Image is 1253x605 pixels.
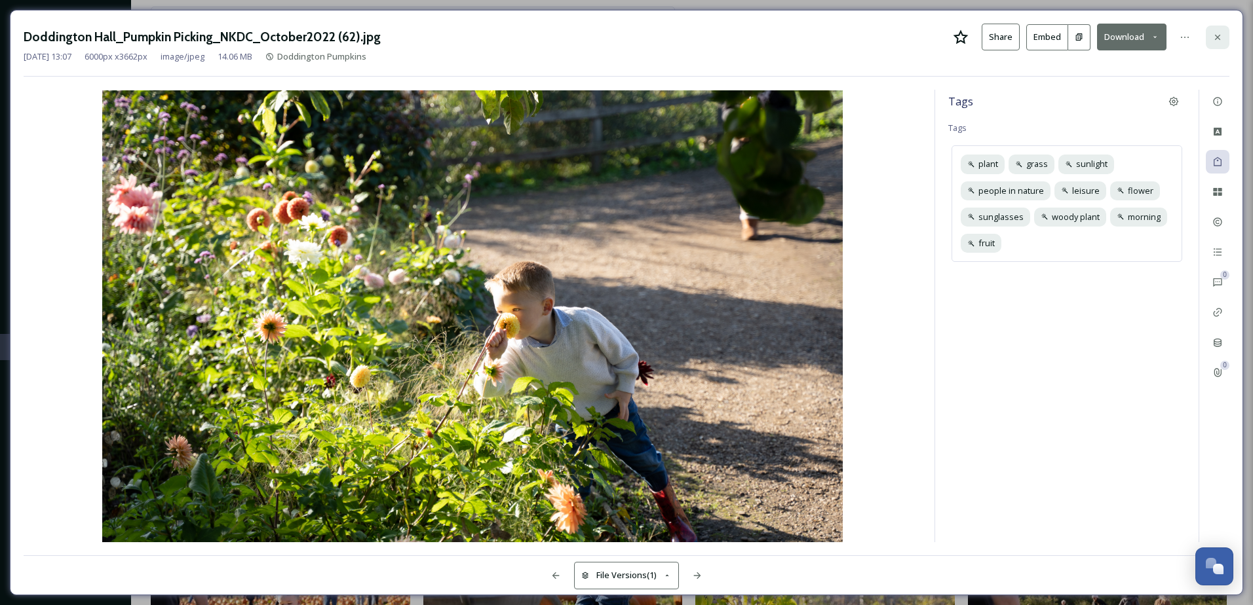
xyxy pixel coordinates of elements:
[1052,211,1100,223] span: woody plant
[1195,547,1233,585] button: Open Chat
[1026,24,1068,50] button: Embed
[218,50,252,63] span: 14.06 MB
[24,50,71,63] span: [DATE] 13:07
[1072,185,1100,197] span: leisure
[1076,158,1108,170] span: sunlight
[978,237,995,249] span: fruit
[978,185,1044,197] span: people in nature
[1026,158,1048,170] span: grass
[161,50,204,63] span: image/jpeg
[948,94,973,109] span: Tags
[1097,24,1166,50] button: Download
[85,50,147,63] span: 6000 px x 3662 px
[24,90,921,542] img: Doddington%20Hall_Pumpkin%20Picking_NKDC_October2022%20%2862%29.jpg
[978,158,998,170] span: plant
[982,24,1020,50] button: Share
[1220,270,1229,280] div: 0
[574,562,679,589] button: File Versions(1)
[1128,185,1153,197] span: flower
[1128,211,1161,223] span: morning
[1220,361,1229,370] div: 0
[277,50,366,62] span: Doddington Pumpkins
[948,122,967,134] span: Tags
[978,211,1024,223] span: sunglasses
[24,27,381,46] h3: Doddington Hall_Pumpkin Picking_NKDC_October2022 (62).jpg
